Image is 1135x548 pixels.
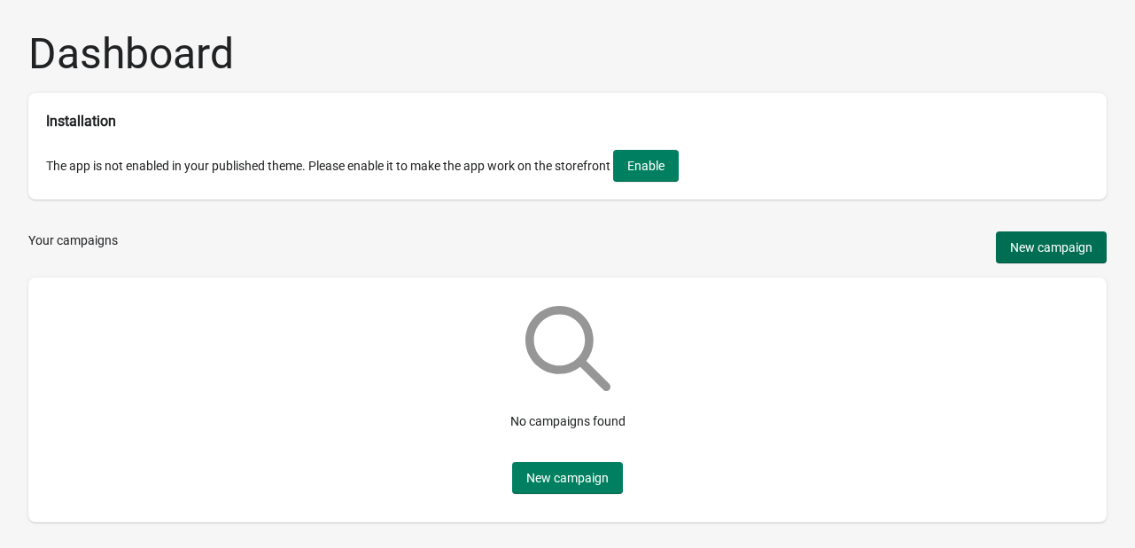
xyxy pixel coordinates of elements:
div: Your campaigns [28,231,118,263]
h2: Installation [46,111,1089,132]
button: New campaign [996,231,1107,263]
p: No campaigns found [510,412,626,430]
span: New campaign [1010,240,1092,254]
span: New campaign [526,471,609,485]
button: Enable [613,150,679,182]
span: Enable [627,159,665,173]
h1: Dashboard [28,28,1107,79]
button: New campaign [512,462,623,494]
p: The app is not enabled in your published theme. Please enable it to make the app work on the stor... [28,132,1107,200]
